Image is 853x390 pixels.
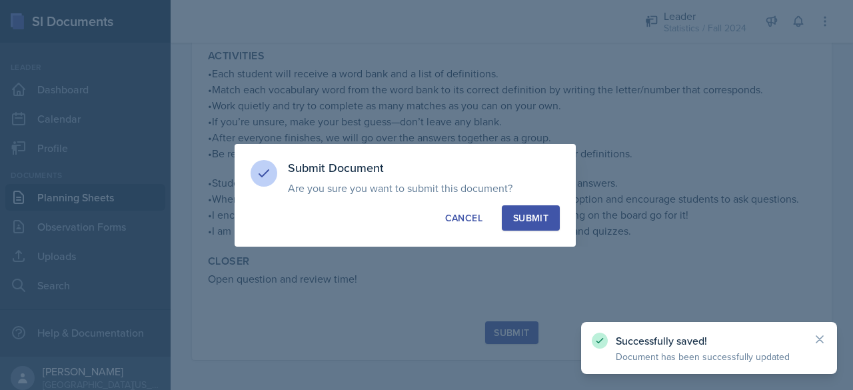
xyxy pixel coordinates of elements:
[616,350,802,363] p: Document has been successfully updated
[434,205,494,231] button: Cancel
[513,211,548,225] div: Submit
[445,211,482,225] div: Cancel
[288,181,560,195] p: Are you sure you want to submit this document?
[288,160,560,176] h3: Submit Document
[616,334,802,347] p: Successfully saved!
[502,205,560,231] button: Submit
